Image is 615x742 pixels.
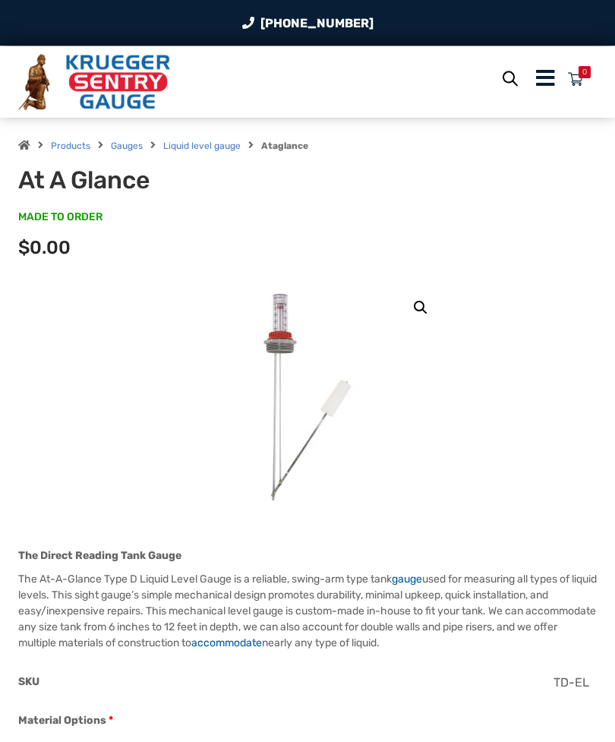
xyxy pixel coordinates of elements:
a: accommodate [191,636,262,649]
a: Gauges [111,141,143,151]
span: Material Options [18,714,106,727]
a: Open search bar [503,65,518,92]
span: TD-EL [553,675,589,690]
div: 0 [582,66,587,78]
a: Menu Icon [536,74,555,89]
abbr: required [109,712,113,728]
span: SKU [18,675,39,688]
p: The At-A-Glance Type D Liquid Level Gauge is a reliable, swing-arm type tank used for measuring a... [18,571,597,651]
img: Krueger Sentry Gauge [18,54,170,110]
a: Phone Number [242,14,374,33]
a: Products [51,141,90,151]
span: $0.00 [18,237,71,258]
span: MADE TO ORDER [18,210,102,225]
img: At A Glance [216,282,399,510]
strong: Ataglance [261,141,308,151]
strong: The Direct Reading Tank Gauge [18,549,181,562]
a: View full-screen image gallery [407,294,434,321]
a: gauge [392,573,422,586]
a: Liquid level gauge [163,141,241,151]
h1: At A Glance [18,166,597,194]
